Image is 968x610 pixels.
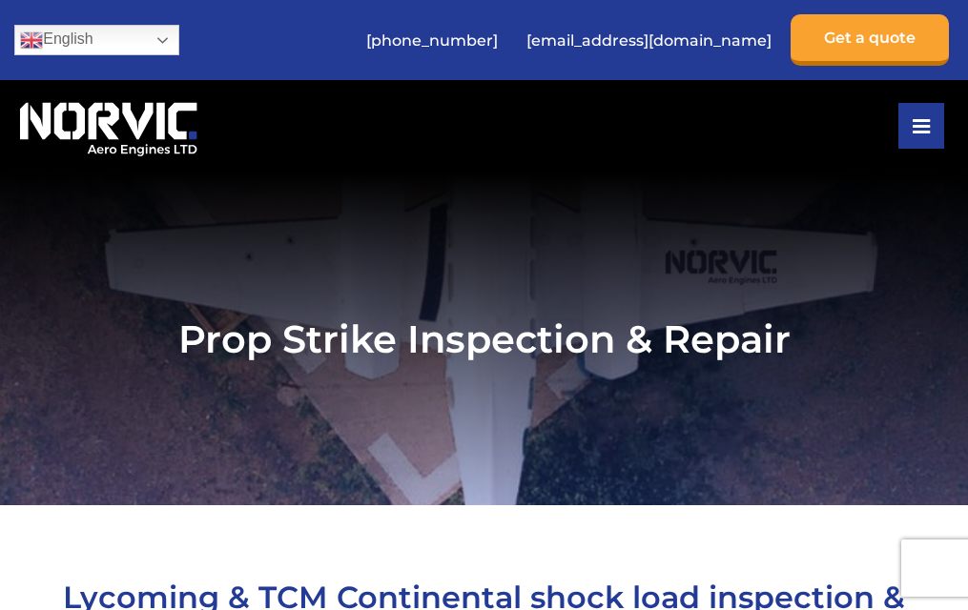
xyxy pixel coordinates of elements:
[357,17,507,64] a: [PHONE_NUMBER]
[791,14,949,66] a: Get a quote
[14,315,954,362] h1: Prop Strike Inspection & Repair
[20,29,43,51] img: en
[14,25,179,55] a: English
[14,94,202,157] img: Norvic Aero Engines logo
[517,17,781,64] a: [EMAIL_ADDRESS][DOMAIN_NAME]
